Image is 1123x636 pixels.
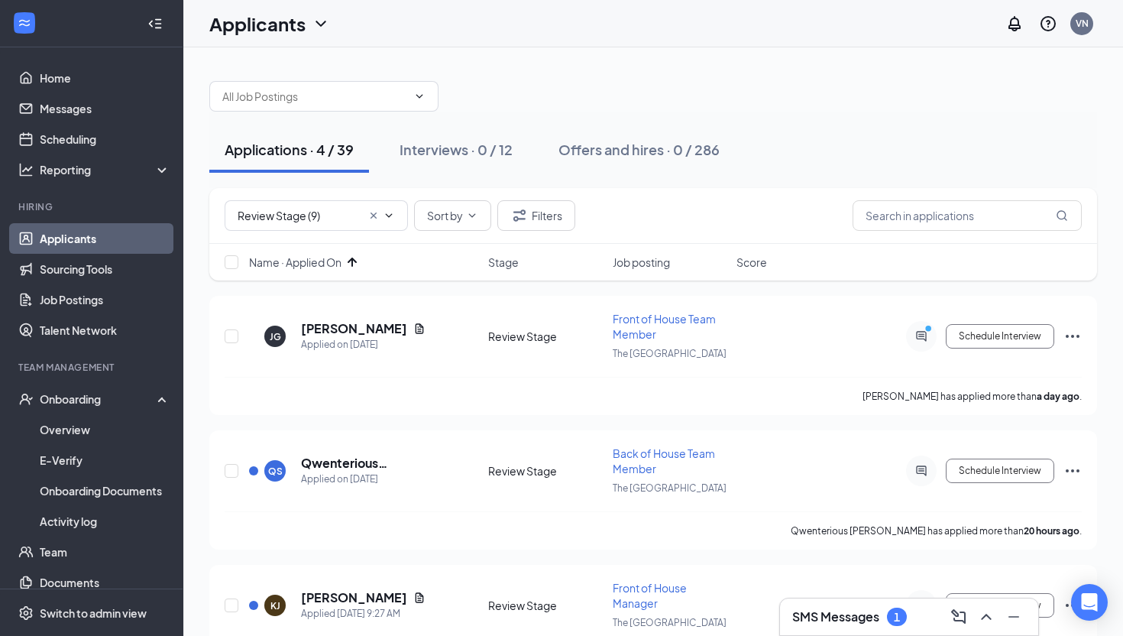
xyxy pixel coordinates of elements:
span: The [GEOGRAPHIC_DATA] [613,348,727,359]
svg: Ellipses [1063,596,1082,615]
a: Documents [40,567,170,598]
button: Schedule Interview [946,324,1054,349]
button: Schedule Interview [946,593,1054,618]
h1: Applicants [209,11,306,37]
h5: [PERSON_NAME] [301,589,407,606]
svg: Ellipses [1063,327,1082,346]
svg: PrimaryDot [921,324,940,336]
span: Front of House Manager [613,581,687,610]
a: Applicants [40,223,170,254]
a: Overview [40,414,170,445]
div: JG [270,330,281,343]
a: Home [40,63,170,93]
input: Search in applications [853,200,1082,231]
span: The [GEOGRAPHIC_DATA] [613,482,727,494]
button: Schedule Interview [946,459,1054,483]
svg: MagnifyingGlass [1056,209,1068,222]
div: Review Stage [488,598,604,613]
div: Hiring [18,200,167,213]
b: a day ago [1037,391,1079,402]
div: Applications · 4 / 39 [225,140,354,159]
svg: UserCheck [18,391,34,407]
div: QS [268,465,283,478]
span: Back of House Team Member [613,446,715,475]
svg: WorkstreamLogo [17,15,32,31]
svg: ChevronDown [413,90,426,102]
h3: SMS Messages [792,608,879,625]
a: Sourcing Tools [40,254,170,284]
p: Qwenterious [PERSON_NAME] has applied more than . [791,524,1082,537]
div: Onboarding [40,391,157,407]
svg: ArrowUp [343,253,361,271]
span: Stage [488,255,519,270]
div: Review Stage [488,463,604,479]
a: Onboarding Documents [40,475,170,506]
div: KJ [270,599,280,612]
a: Scheduling [40,124,170,154]
svg: ComposeMessage [950,608,968,626]
a: Team [40,537,170,567]
span: Name · Applied On [249,255,341,270]
svg: ChevronDown [383,209,395,222]
div: 1 [894,611,900,624]
a: Activity log [40,506,170,537]
span: Front of House Team Member [613,312,716,341]
button: ChevronUp [974,605,998,629]
svg: ChevronDown [466,209,478,222]
button: Filter Filters [497,200,575,231]
svg: Cross [367,209,380,222]
svg: Minimize [1005,608,1023,626]
svg: ChevronDown [312,15,330,33]
button: Minimize [1002,605,1026,629]
div: VN [1076,17,1089,30]
svg: Notifications [1005,15,1024,33]
svg: ActiveChat [912,330,930,342]
svg: Analysis [18,162,34,177]
div: Reporting [40,162,171,177]
div: Applied on [DATE] [301,472,462,487]
svg: Collapse [147,16,163,31]
a: E-Verify [40,445,170,475]
div: Offers and hires · 0 / 286 [558,140,720,159]
div: Switch to admin view [40,605,147,621]
span: Score [736,255,767,270]
svg: Document [413,323,426,335]
svg: Filter [510,206,529,225]
span: The [GEOGRAPHIC_DATA] [613,617,727,628]
input: All Stages [238,207,361,224]
div: Open Intercom Messenger [1071,584,1108,621]
div: Applied [DATE] 9:27 AM [301,606,426,621]
h5: Qwenterious [PERSON_NAME] [301,455,462,472]
b: 20 hours ago [1024,525,1079,537]
h5: [PERSON_NAME] [301,320,407,337]
button: Sort byChevronDown [414,200,491,231]
svg: Document [413,592,426,604]
span: Job posting [613,255,670,270]
a: Messages [40,93,170,124]
svg: QuestionInfo [1039,15,1057,33]
div: Applied on [DATE] [301,337,426,352]
p: [PERSON_NAME] has applied more than . [862,390,1082,403]
div: Interviews · 0 / 12 [400,140,513,159]
svg: ActiveChat [912,465,930,477]
svg: ChevronUp [977,608,995,626]
div: Review Stage [488,329,604,344]
button: ComposeMessage [947,605,971,629]
a: Job Postings [40,284,170,315]
a: Talent Network [40,315,170,346]
svg: Ellipses [1063,462,1082,480]
div: Team Management [18,361,167,374]
input: All Job Postings [222,88,407,105]
span: Sort by [427,210,463,221]
svg: Settings [18,605,34,621]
